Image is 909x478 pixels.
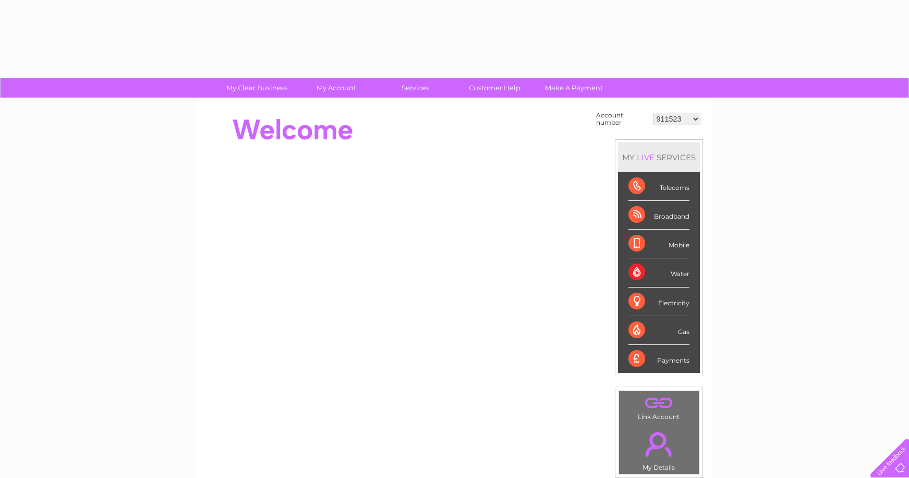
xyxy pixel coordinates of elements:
a: . [622,426,696,462]
td: Link Account [619,390,699,423]
a: My Account [293,78,379,98]
div: Gas [628,316,689,345]
a: . [622,393,696,412]
a: My Clear Business [214,78,300,98]
div: Mobile [628,230,689,258]
div: MY SERVICES [618,142,700,172]
div: Payments [628,345,689,373]
td: Account number [593,109,650,129]
div: Electricity [628,288,689,316]
div: Telecoms [628,172,689,201]
div: Water [628,258,689,287]
a: Make A Payment [531,78,617,98]
a: Customer Help [452,78,538,98]
td: My Details [619,423,699,474]
a: Services [372,78,458,98]
div: Broadband [628,201,689,230]
div: LIVE [635,152,657,162]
